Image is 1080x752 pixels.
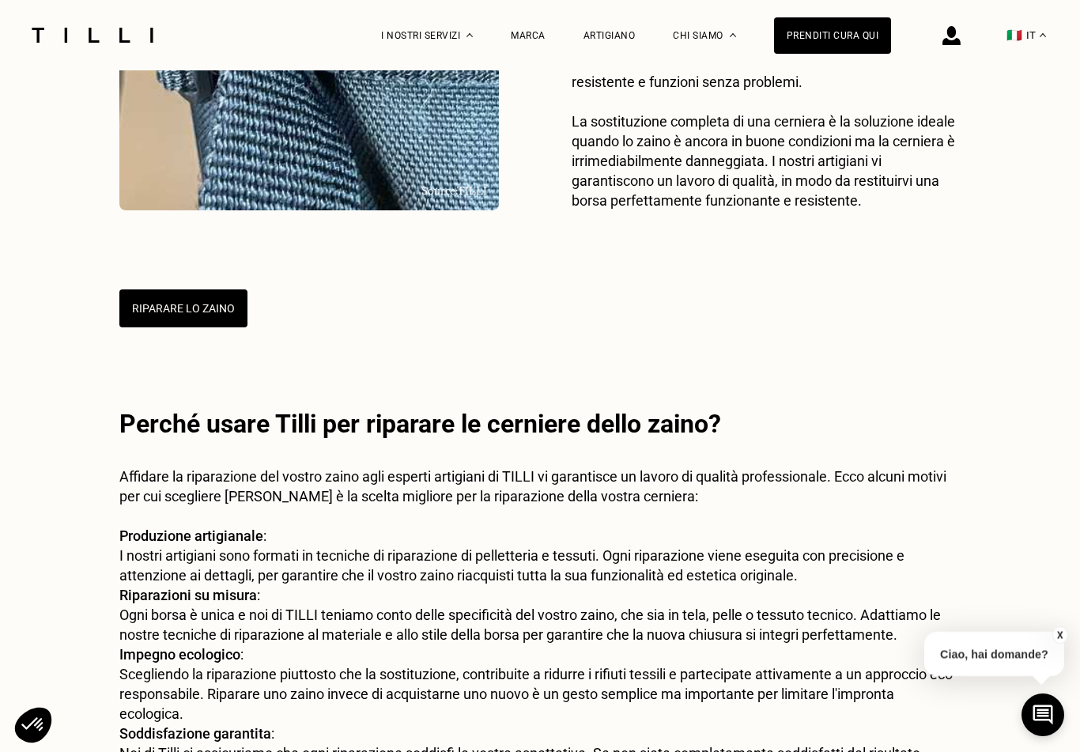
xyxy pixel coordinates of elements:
img: Menu a discesa su [730,33,736,37]
span: Impegno ecologico [119,646,240,663]
a: Artigiano [583,30,636,41]
img: Menu a tendina [466,33,473,37]
span: : [263,527,266,544]
div: Source: TILLI [421,184,487,198]
button: RIPARARE LO ZAINO [119,289,247,327]
span: Affidare la riparazione del vostro zaino agli esperti artigiani di TILLI vi garantisce un lavoro ... [119,468,946,504]
p: Ciao, hai domande? [924,632,1064,676]
img: menu déroulant [1040,33,1046,37]
h2: Perché usare Tilli per riparare le cerniere dello zaino? [119,406,961,442]
span: Soddisfazione garantita [119,725,271,742]
span: La sostituzione completa di una cerniera è la soluzione ideale quando lo zaino è ancora in buone ... [572,113,955,209]
span: Scegliendo la riparazione piuttosto che la sostituzione, contribuite a ridurre i rifiuti tessili ... [119,666,957,722]
span: : [240,646,244,663]
a: Prenditi cura qui [774,17,892,54]
img: icona di accesso [942,26,961,45]
span: : [257,587,260,603]
span: Ogni borsa è unica e noi di TILLI teniamo conto delle specificità del vostro zaino, che sia in te... [119,607,941,643]
span: 🇮🇹 [1006,28,1022,43]
span: Produzione artigianale [119,527,263,544]
button: X [1052,626,1068,644]
span: Riparazioni su misura [119,587,257,603]
span: : [271,725,274,742]
span: I nostri artigiani sono formati in tecniche di riparazione di pelletteria e tessuti. Ogni riparaz... [119,547,904,584]
a: Marca [511,30,546,41]
img: Logo del servizio di sartoria Tilli [26,28,159,43]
